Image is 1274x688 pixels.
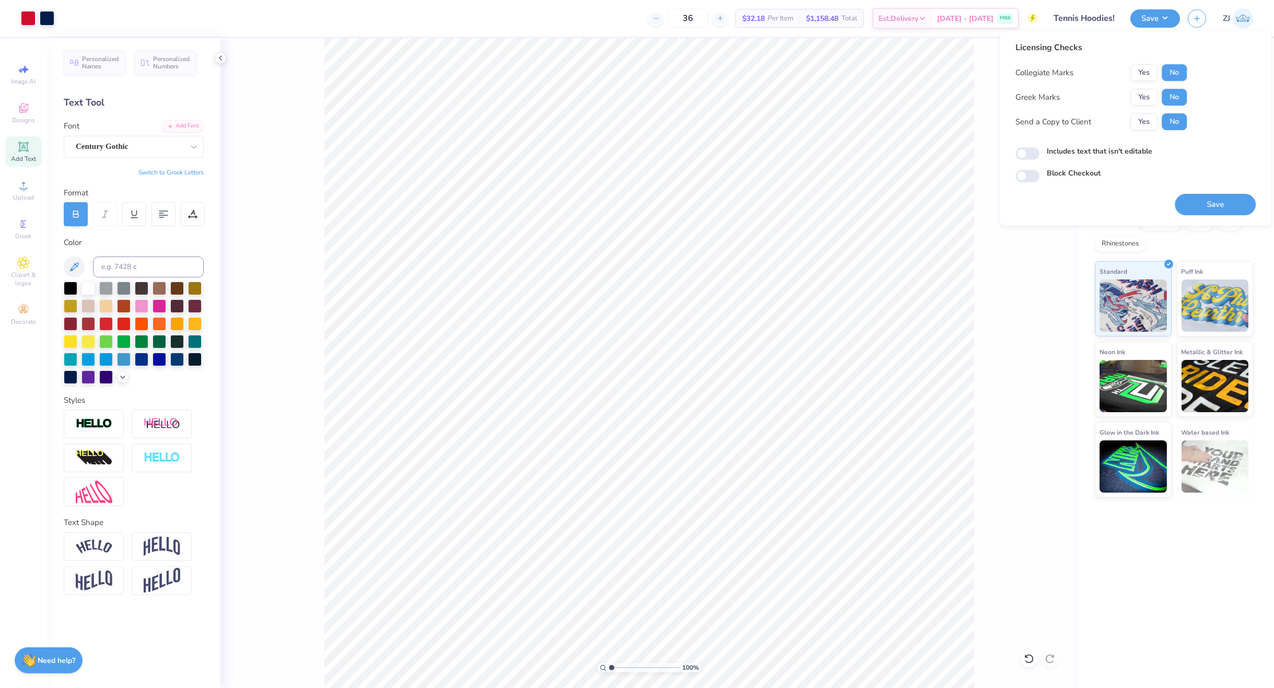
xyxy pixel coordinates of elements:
[1095,236,1146,252] div: Rhinestones
[1130,89,1158,106] button: Yes
[1162,89,1187,106] button: No
[64,394,204,406] div: Styles
[1100,360,1167,412] img: Neon Ink
[1182,346,1243,357] span: Metallic & Glitter Ink
[1182,440,1249,493] img: Water based Ink
[76,418,112,430] img: Stroke
[1100,440,1167,493] img: Glow in the Dark Ink
[1100,266,1127,277] span: Standard
[5,271,42,287] span: Clipart & logos
[1015,41,1187,54] div: Licensing Checks
[1047,168,1101,179] label: Block Checkout
[742,13,765,24] span: $32.18
[144,537,180,556] img: Arch
[76,481,112,503] img: Free Distort
[668,9,708,28] input: – –
[1015,67,1073,79] div: Collegiate Marks
[153,55,190,70] span: Personalized Numbers
[806,13,838,24] span: $1,158.48
[1175,194,1256,215] button: Save
[1182,279,1249,332] img: Puff Ink
[138,168,204,177] button: Switch to Greek Letters
[1162,113,1187,130] button: No
[682,663,699,672] span: 100 %
[1223,8,1253,29] a: ZJ
[1046,8,1123,29] input: Untitled Design
[64,96,204,110] div: Text Tool
[144,417,180,430] img: Shadow
[13,193,34,202] span: Upload
[76,450,112,467] img: 3d Illusion
[1100,427,1159,438] span: Glow in the Dark Ink
[38,656,76,666] strong: Need help?
[64,120,79,132] label: Font
[1130,9,1180,28] button: Save
[93,256,204,277] input: e.g. 7428 c
[76,540,112,554] img: Arc
[64,187,205,199] div: Format
[1015,116,1091,128] div: Send a Copy to Client
[12,116,35,124] span: Designs
[1223,13,1230,25] span: ZJ
[1162,64,1187,81] button: No
[768,13,793,24] span: Per Item
[64,237,204,249] div: Color
[144,568,180,593] img: Rise
[76,570,112,591] img: Flag
[1000,15,1011,22] span: FREE
[162,120,204,132] div: Add Font
[1182,427,1230,438] span: Water based Ink
[11,77,36,86] span: Image AI
[144,452,180,464] img: Negative Space
[841,13,857,24] span: Total
[879,13,918,24] span: Est. Delivery
[1100,279,1167,332] img: Standard
[1182,266,1203,277] span: Puff Ink
[1233,8,1253,29] img: Zhor Junavee Antocan
[1015,91,1060,103] div: Greek Marks
[11,155,36,163] span: Add Text
[937,13,994,24] span: [DATE] - [DATE]
[1130,113,1158,130] button: Yes
[64,517,204,529] div: Text Shape
[82,55,119,70] span: Personalized Names
[16,232,32,240] span: Greek
[1130,64,1158,81] button: Yes
[1047,146,1152,157] label: Includes text that isn't editable
[1182,360,1249,412] img: Metallic & Glitter Ink
[11,318,36,326] span: Decorate
[1100,346,1125,357] span: Neon Ink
